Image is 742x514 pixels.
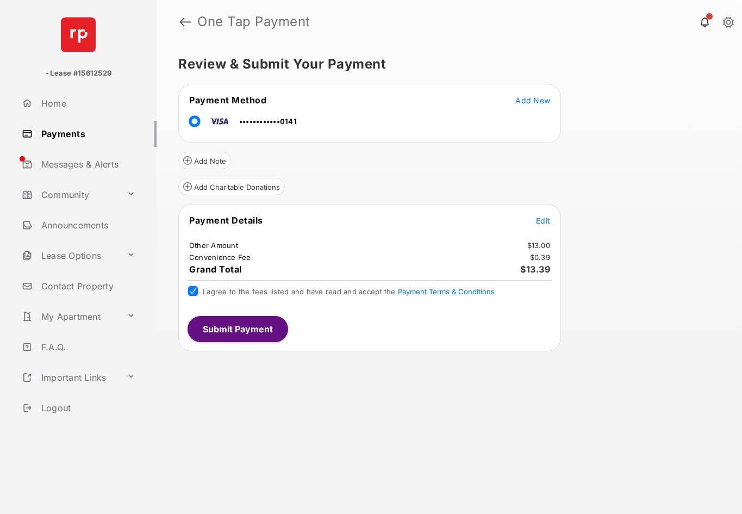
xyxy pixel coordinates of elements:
[17,212,157,238] a: Announcements
[520,264,550,275] span: $13.39
[189,240,239,250] td: Other Amount
[45,68,111,79] p: - Lease #15612529
[529,252,551,262] td: $0.39
[189,95,266,106] span: Payment Method
[398,287,495,296] button: I agree to the fees listed and have read and accept the
[536,215,550,226] button: Edit
[189,215,263,226] span: Payment Details
[178,58,712,71] h5: Review & Submit Your Payment
[17,151,157,177] a: Messages & Alerts
[17,395,157,421] a: Logout
[61,17,96,52] img: svg+xml;base64,PHN2ZyB4bWxucz0iaHR0cDovL3d3dy53My5vcmcvMjAwMC9zdmciIHdpZHRoPSI2NCIgaGVpZ2h0PSI2NC...
[239,117,297,126] span: ••••••••••••0141
[203,287,495,296] span: I agree to the fees listed and have read and accept the
[536,216,550,225] span: Edit
[17,364,122,391] a: Important Links
[17,304,122,330] a: My Apartment
[189,252,252,262] td: Convenience Fee
[188,316,288,342] button: Submit Payment
[178,178,285,195] button: Add Charitable Donations
[17,243,122,269] a: Lease Options
[189,264,242,275] span: Grand Total
[17,121,157,147] a: Payments
[197,15,310,28] strong: One Tap Payment
[17,182,122,208] a: Community
[17,334,157,360] a: F.A.Q.
[17,273,157,299] a: Contact Property
[178,152,231,169] button: Add Note
[527,240,551,250] td: $13.00
[515,95,550,106] button: Add New
[515,96,550,105] span: Add New
[17,90,157,116] a: Home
